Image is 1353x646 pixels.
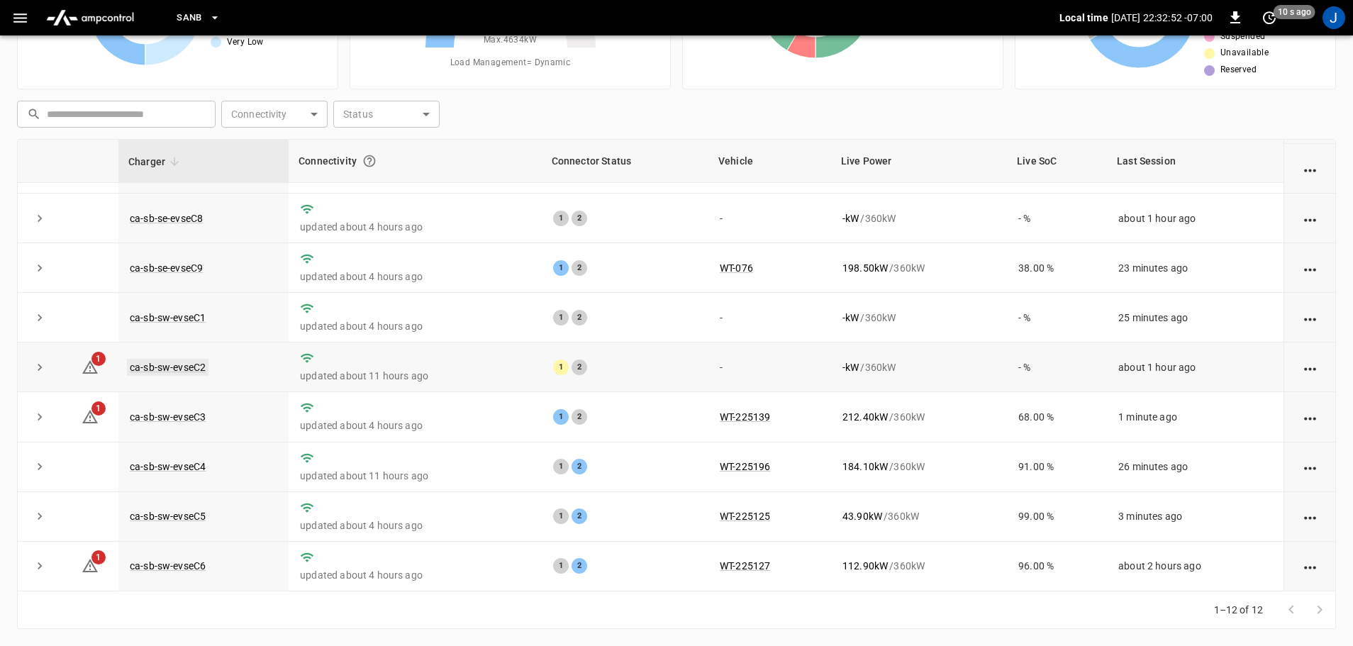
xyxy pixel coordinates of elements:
div: 2 [572,558,587,574]
span: Max. 4634 kW [484,33,537,48]
td: 3 minutes ago [1107,492,1284,542]
div: action cell options [1301,261,1319,275]
a: ca-sb-se-evseC9 [130,262,203,274]
button: expand row [29,307,50,328]
button: expand row [29,208,50,229]
div: action cell options [1301,410,1319,424]
td: 96.00 % [1007,542,1107,591]
p: 1–12 of 12 [1214,603,1264,617]
td: - [708,343,831,392]
td: 68.00 % [1007,392,1107,442]
div: action cell options [1301,162,1319,176]
td: - [708,194,831,243]
div: 2 [572,508,587,524]
p: - kW [842,311,859,325]
div: / 360 kW [842,360,996,374]
button: expand row [29,506,50,527]
button: expand row [29,257,50,279]
p: updated about 11 hours ago [300,369,530,383]
span: Load Management = Dynamic [450,56,571,70]
div: / 360 kW [842,261,996,275]
div: / 360 kW [842,559,996,573]
div: 2 [572,459,587,474]
a: ca-sb-sw-evseC6 [130,560,206,572]
button: expand row [29,456,50,477]
div: / 360 kW [842,509,996,523]
a: ca-sb-sw-evseC1 [130,312,206,323]
th: Live SoC [1007,140,1107,183]
td: about 2 hours ago [1107,542,1284,591]
td: 91.00 % [1007,442,1107,492]
button: Connection between the charger and our software. [357,148,382,174]
td: 23 minutes ago [1107,243,1284,293]
p: Local time [1059,11,1108,25]
td: about 1 hour ago [1107,194,1284,243]
p: 43.90 kW [842,509,882,523]
th: Connector Status [542,140,708,183]
div: profile-icon [1323,6,1345,29]
th: Live Power [831,140,1007,183]
a: WT-225139 [720,411,770,423]
div: 1 [553,409,569,425]
a: WT-225196 [720,461,770,472]
a: WT-225127 [720,560,770,572]
td: 38.00 % [1007,243,1107,293]
a: 1 [82,559,99,571]
a: 1 [82,411,99,422]
div: 1 [553,260,569,276]
span: 1 [91,550,106,564]
div: 2 [572,310,587,325]
div: 1 [553,310,569,325]
span: Reserved [1220,63,1257,77]
a: ca-sb-sw-evseC5 [130,511,206,522]
button: expand row [29,357,50,378]
p: 198.50 kW [842,261,888,275]
th: Last Session [1107,140,1284,183]
div: 2 [572,211,587,226]
p: 184.10 kW [842,460,888,474]
span: 1 [91,352,106,366]
span: Unavailable [1220,46,1269,60]
span: SanB [177,10,202,26]
a: WT-225125 [720,511,770,522]
p: updated about 11 hours ago [300,469,530,483]
p: 112.90 kW [842,559,888,573]
div: / 360 kW [842,410,996,424]
div: action cell options [1301,559,1319,573]
img: ampcontrol.io logo [40,4,140,31]
p: - kW [842,360,859,374]
div: Connectivity [299,148,532,174]
div: 2 [572,360,587,375]
a: 1 [82,361,99,372]
p: updated about 4 hours ago [300,568,530,582]
div: 2 [572,409,587,425]
button: set refresh interval [1258,6,1281,29]
p: 212.40 kW [842,410,888,424]
button: expand row [29,406,50,428]
span: 10 s ago [1274,5,1315,19]
a: WT-076 [720,262,753,274]
a: ca-sb-sw-evseC2 [127,359,208,376]
div: / 360 kW [842,211,996,225]
p: [DATE] 22:32:52 -07:00 [1111,11,1213,25]
div: action cell options [1301,311,1319,325]
td: - % [1007,293,1107,343]
div: 1 [553,211,569,226]
div: action cell options [1301,211,1319,225]
button: expand row [29,555,50,577]
td: - % [1007,343,1107,392]
a: ca-sb-sw-evseC3 [130,411,206,423]
td: 25 minutes ago [1107,293,1284,343]
a: ca-sb-sw-evseC4 [130,461,206,472]
td: 1 minute ago [1107,392,1284,442]
th: Vehicle [708,140,831,183]
td: 99.00 % [1007,492,1107,542]
div: 1 [553,360,569,375]
span: Very Low [227,35,264,50]
span: Charger [128,153,184,170]
p: updated about 4 hours ago [300,418,530,433]
button: SanB [171,4,226,32]
p: - kW [842,211,859,225]
p: updated about 4 hours ago [300,518,530,533]
p: updated about 4 hours ago [300,269,530,284]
